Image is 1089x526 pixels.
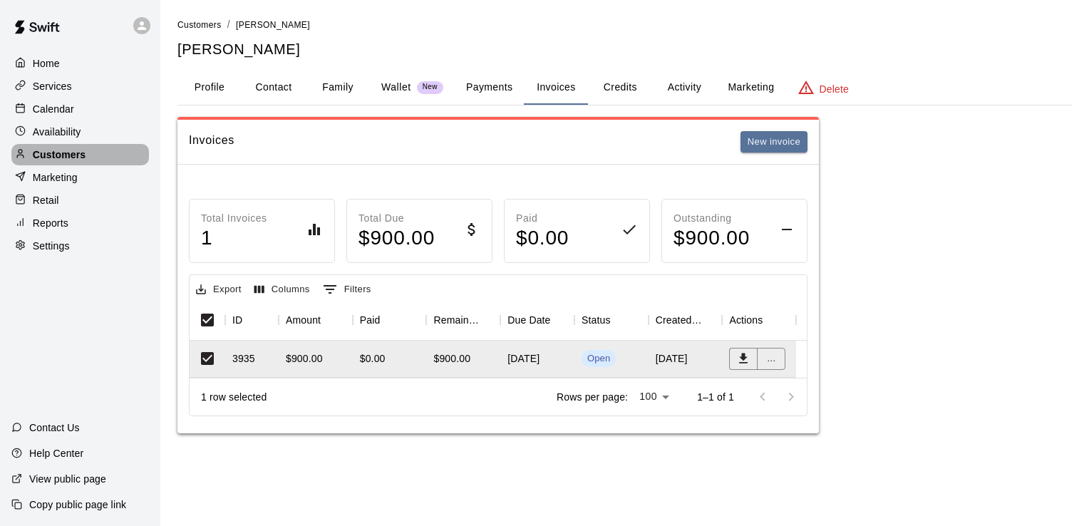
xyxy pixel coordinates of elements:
button: Sort [702,310,722,330]
div: ID [225,300,279,340]
p: Reports [33,216,68,230]
div: Created On [656,300,703,340]
a: Home [11,53,149,74]
p: Settings [33,239,70,253]
div: Status [574,300,649,340]
button: Marketing [716,71,785,105]
a: Marketing [11,167,149,188]
p: Retail [33,193,59,207]
p: Rows per page: [557,390,628,404]
p: Home [33,56,60,71]
div: Remaining [426,300,500,340]
div: Paid [353,300,427,340]
div: 3935 [232,351,255,366]
span: [PERSON_NAME] [236,20,310,30]
p: Total Invoices [201,211,267,226]
button: Sort [380,310,400,330]
li: / [227,17,230,32]
button: ... [757,348,785,370]
p: Paid [516,211,569,226]
span: Customers [177,20,222,30]
p: View public page [29,472,106,486]
p: Marketing [33,170,78,185]
div: Amount [279,300,353,340]
a: Calendar [11,98,149,120]
h4: $ 900.00 [358,226,435,251]
a: Settings [11,235,149,257]
h4: $ 900.00 [673,226,750,251]
p: Outstanding [673,211,750,226]
div: $0.00 [360,351,386,366]
div: 100 [634,386,674,407]
p: Copy public page link [29,497,126,512]
button: Payments [455,71,524,105]
h4: 1 [201,226,267,251]
p: 1–1 of 1 [697,390,734,404]
button: Sort [242,310,262,330]
p: Contact Us [29,421,80,435]
div: ID [232,300,242,340]
button: Sort [611,310,631,330]
a: Services [11,76,149,97]
button: New invoice [740,131,807,153]
div: Due Date [500,300,574,340]
p: Delete [820,82,849,96]
button: Download PDF [729,348,758,370]
div: Actions [729,300,763,340]
div: Amount [286,300,321,340]
button: Family [306,71,370,105]
a: Retail [11,190,149,211]
span: New [417,83,443,92]
p: Customers [33,148,86,162]
button: Show filters [319,278,375,301]
p: Availability [33,125,81,139]
a: Customers [11,144,149,165]
button: Activity [652,71,716,105]
div: $900.00 [433,351,470,366]
button: Sort [763,310,783,330]
p: Help Center [29,446,83,460]
div: Created On [649,300,723,340]
a: Reports [11,212,149,234]
button: Contact [242,71,306,105]
button: Sort [551,310,571,330]
div: Remaining [433,300,480,340]
h6: Invoices [189,131,234,153]
p: Services [33,79,72,93]
button: Sort [321,310,341,330]
div: basic tabs example [177,71,1072,105]
p: Calendar [33,102,74,116]
div: Status [582,300,611,340]
div: [DATE] [500,341,574,378]
button: Invoices [524,71,588,105]
div: Open [587,352,610,366]
button: Profile [177,71,242,105]
button: Export [192,279,245,301]
div: [DATE] [649,341,723,378]
div: Actions [722,300,796,340]
div: 1 row selected [201,390,267,404]
div: $900.00 [286,351,323,366]
div: Paid [360,300,381,340]
button: Credits [588,71,652,105]
div: Due Date [507,300,550,340]
p: Wallet [381,80,411,95]
nav: breadcrumb [177,17,1072,33]
h4: $ 0.00 [516,226,569,251]
h5: [PERSON_NAME] [177,40,1072,59]
a: Customers [177,19,222,30]
button: Sort [480,310,500,330]
button: Select columns [251,279,314,301]
p: Total Due [358,211,435,226]
a: Availability [11,121,149,143]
